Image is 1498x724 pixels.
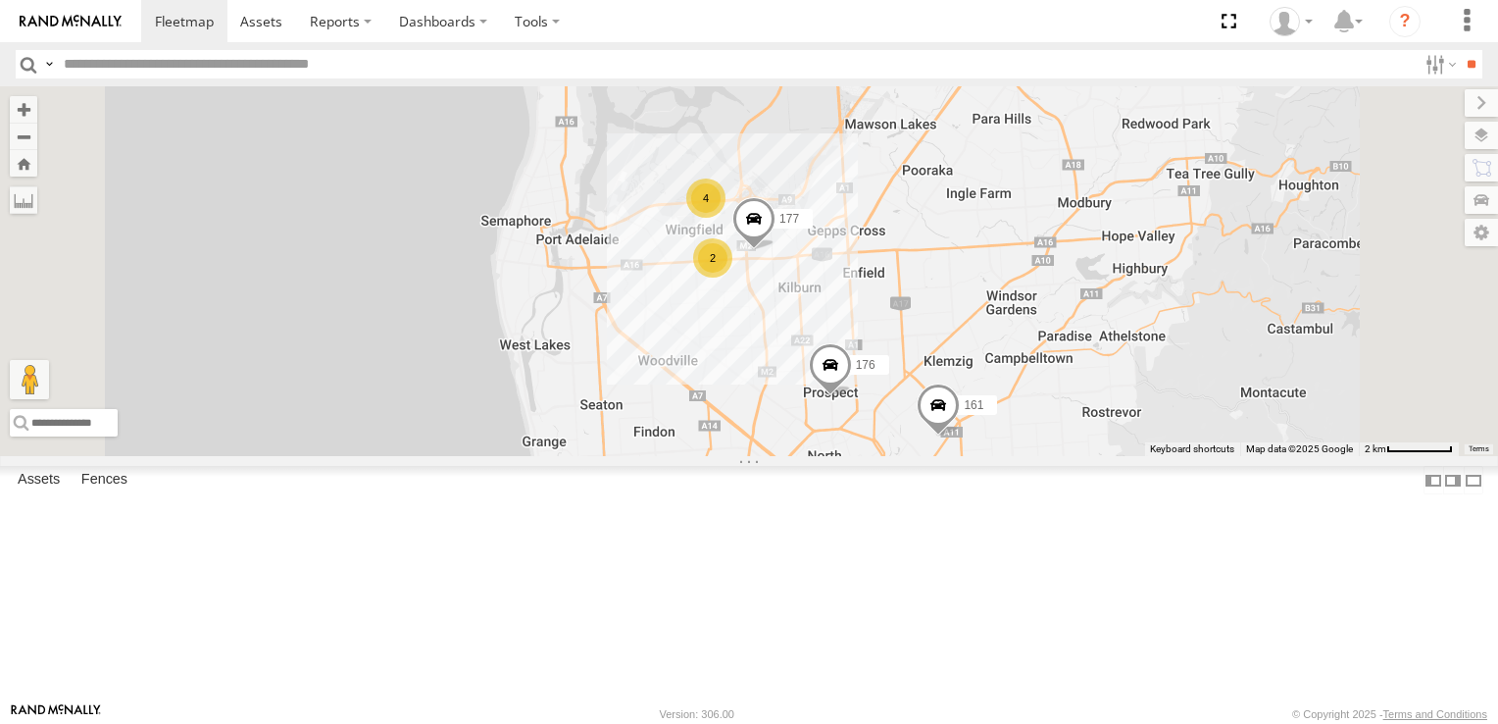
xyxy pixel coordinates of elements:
[1383,708,1487,720] a: Terms and Conditions
[686,179,725,218] div: 4
[72,467,137,494] label: Fences
[10,96,37,123] button: Zoom in
[779,211,799,225] span: 177
[1246,443,1353,454] span: Map data ©2025 Google
[10,360,49,399] button: Drag Pegman onto the map to open Street View
[41,50,57,78] label: Search Query
[1359,442,1459,456] button: Map Scale: 2 km per 64 pixels
[1469,444,1489,452] a: Terms (opens in new tab)
[660,708,734,720] div: Version: 306.00
[1465,219,1498,246] label: Map Settings
[8,467,70,494] label: Assets
[1150,442,1234,456] button: Keyboard shortcuts
[10,123,37,150] button: Zoom out
[693,238,732,278] div: 2
[856,358,875,372] span: 176
[11,704,101,724] a: Visit our Website
[1365,443,1386,454] span: 2 km
[1263,7,1320,36] div: Frank Cope
[1292,708,1487,720] div: © Copyright 2025 -
[10,186,37,214] label: Measure
[1443,466,1463,494] label: Dock Summary Table to the Right
[20,15,122,28] img: rand-logo.svg
[1464,466,1483,494] label: Hide Summary Table
[1418,50,1460,78] label: Search Filter Options
[1389,6,1421,37] i: ?
[964,398,983,412] span: 161
[1423,466,1443,494] label: Dock Summary Table to the Left
[10,150,37,177] button: Zoom Home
